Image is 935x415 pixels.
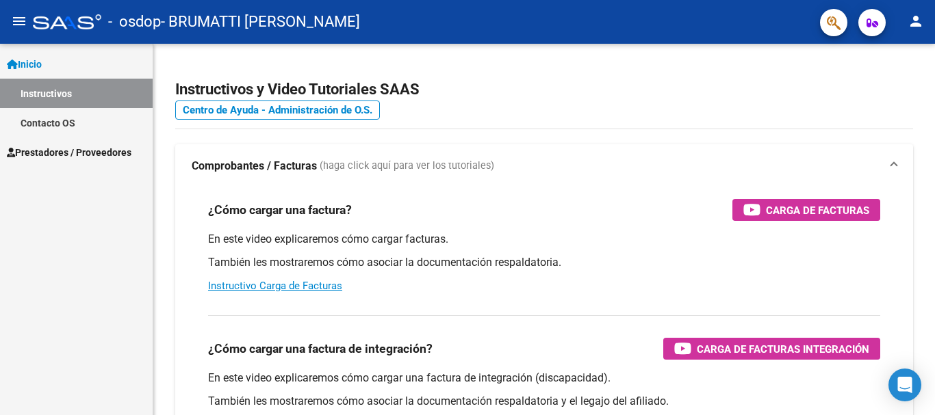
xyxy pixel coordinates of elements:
[208,280,342,292] a: Instructivo Carga de Facturas
[7,57,42,72] span: Inicio
[7,145,131,160] span: Prestadores / Proveedores
[11,13,27,29] mat-icon: menu
[208,339,433,358] h3: ¿Cómo cargar una factura de integración?
[663,338,880,360] button: Carga de Facturas Integración
[161,7,360,37] span: - BRUMATTI [PERSON_NAME]
[697,340,869,358] span: Carga de Facturas Integración
[208,255,880,270] p: También les mostraremos cómo asociar la documentación respaldatoria.
[208,232,880,247] p: En este video explicaremos cómo cargar facturas.
[175,144,913,188] mat-expansion-panel-header: Comprobantes / Facturas (haga click aquí para ver los tutoriales)
[888,369,921,401] div: Open Intercom Messenger
[208,394,880,409] p: También les mostraremos cómo asociar la documentación respaldatoria y el legajo del afiliado.
[320,159,494,174] span: (haga click aquí para ver los tutoriales)
[766,202,869,219] span: Carga de Facturas
[208,371,880,386] p: En este video explicaremos cómo cargar una factura de integración (discapacidad).
[175,101,380,120] a: Centro de Ayuda - Administración de O.S.
[192,159,317,174] strong: Comprobantes / Facturas
[732,199,880,221] button: Carga de Facturas
[175,77,913,103] h2: Instructivos y Video Tutoriales SAAS
[208,200,352,219] h3: ¿Cómo cargar una factura?
[908,13,924,29] mat-icon: person
[108,7,161,37] span: - osdop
